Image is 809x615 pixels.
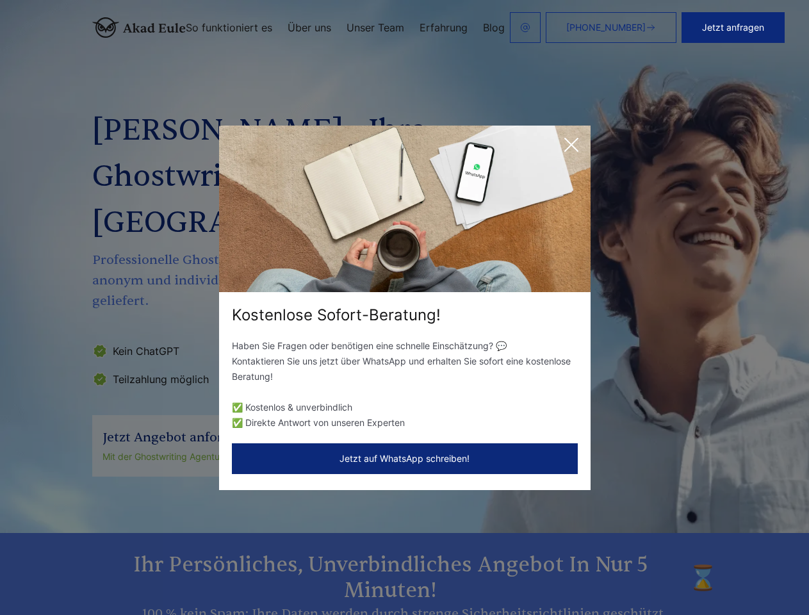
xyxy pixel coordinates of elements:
img: email [520,22,530,33]
a: So funktioniert es [186,22,272,33]
img: exit [219,126,591,292]
li: ✅ Direkte Antwort von unseren Experten [232,415,578,430]
span: [PHONE_NUMBER] [566,22,646,33]
a: Blog [483,22,505,33]
button: Jetzt anfragen [682,12,785,43]
a: [PHONE_NUMBER] [546,12,676,43]
img: logo [92,17,186,38]
div: Kostenlose Sofort-Beratung! [219,305,591,325]
a: Über uns [288,22,331,33]
a: Erfahrung [420,22,468,33]
p: Haben Sie Fragen oder benötigen eine schnelle Einschätzung? 💬 Kontaktieren Sie uns jetzt über Wha... [232,338,578,384]
button: Jetzt auf WhatsApp schreiben! [232,443,578,474]
a: Unser Team [347,22,404,33]
li: ✅ Kostenlos & unverbindlich [232,400,578,415]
